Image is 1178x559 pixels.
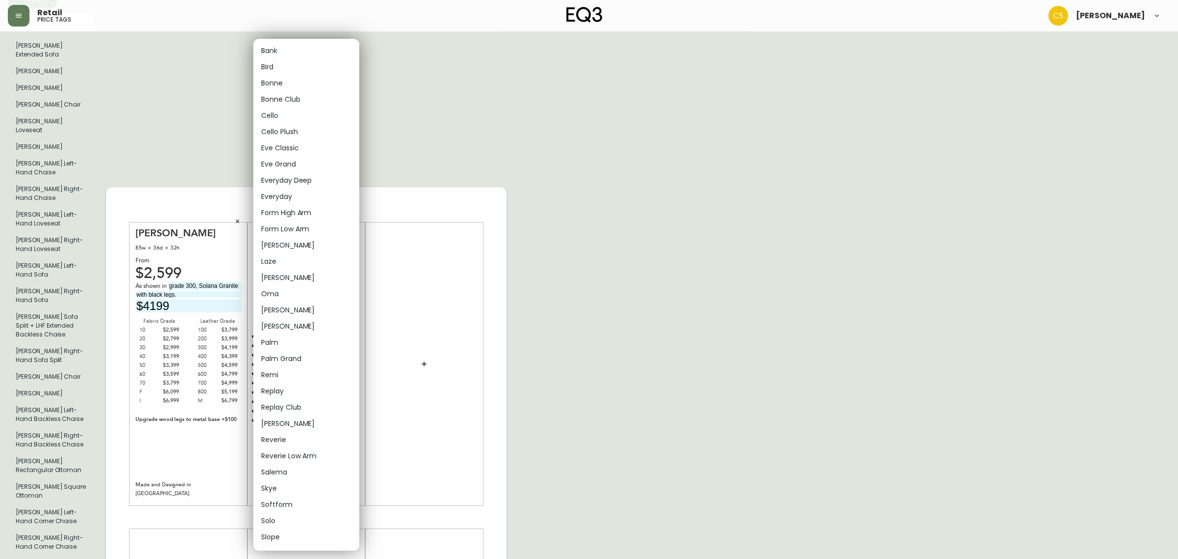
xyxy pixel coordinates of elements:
[253,497,359,513] li: Softform
[253,513,359,529] li: Solo
[253,43,359,59] li: Bank
[253,172,359,189] li: Everyday Deep
[253,399,359,416] li: Replay Club
[253,432,359,448] li: Reverie
[253,91,359,108] li: Bonne Club
[253,464,359,480] li: Salema
[253,237,359,253] li: [PERSON_NAME]
[253,416,359,432] li: [PERSON_NAME]
[253,383,359,399] li: Replay
[253,124,359,140] li: Cello Plush
[253,351,359,367] li: Palm Grand
[253,448,359,464] li: Reverie Low Arm
[253,221,359,237] li: Form Low Arm
[253,140,359,156] li: Eve Classic
[253,108,359,124] li: Cello
[253,529,359,545] li: Slope
[253,189,359,205] li: Everyday
[253,270,359,286] li: [PERSON_NAME]
[253,318,359,335] li: [PERSON_NAME]
[253,205,359,221] li: Form High Arm
[253,253,359,270] li: Laze
[253,286,359,302] li: Oma
[253,367,359,383] li: Remi
[253,75,359,91] li: Bonne
[253,59,359,75] li: Bird
[253,480,359,497] li: Skye
[253,335,359,351] li: Palm
[253,156,359,172] li: Eve Grand
[253,302,359,318] li: [PERSON_NAME]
